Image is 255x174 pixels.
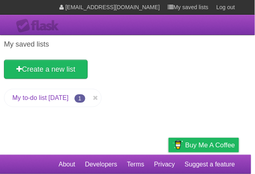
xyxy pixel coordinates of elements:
span: 1 [75,94,86,103]
span: Buy me a coffee [185,138,235,152]
a: My to-do list [DATE] [12,94,69,101]
h1: My saved lists [4,39,251,50]
a: Terms [127,157,145,172]
a: Developers [85,157,117,172]
img: Buy me a coffee [173,138,183,152]
a: Buy me a coffee [169,138,239,152]
a: About [59,157,75,172]
div: Flask [16,19,64,33]
a: Suggest a feature [185,157,235,172]
a: Create a new list [4,60,88,79]
a: Privacy [154,157,175,172]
